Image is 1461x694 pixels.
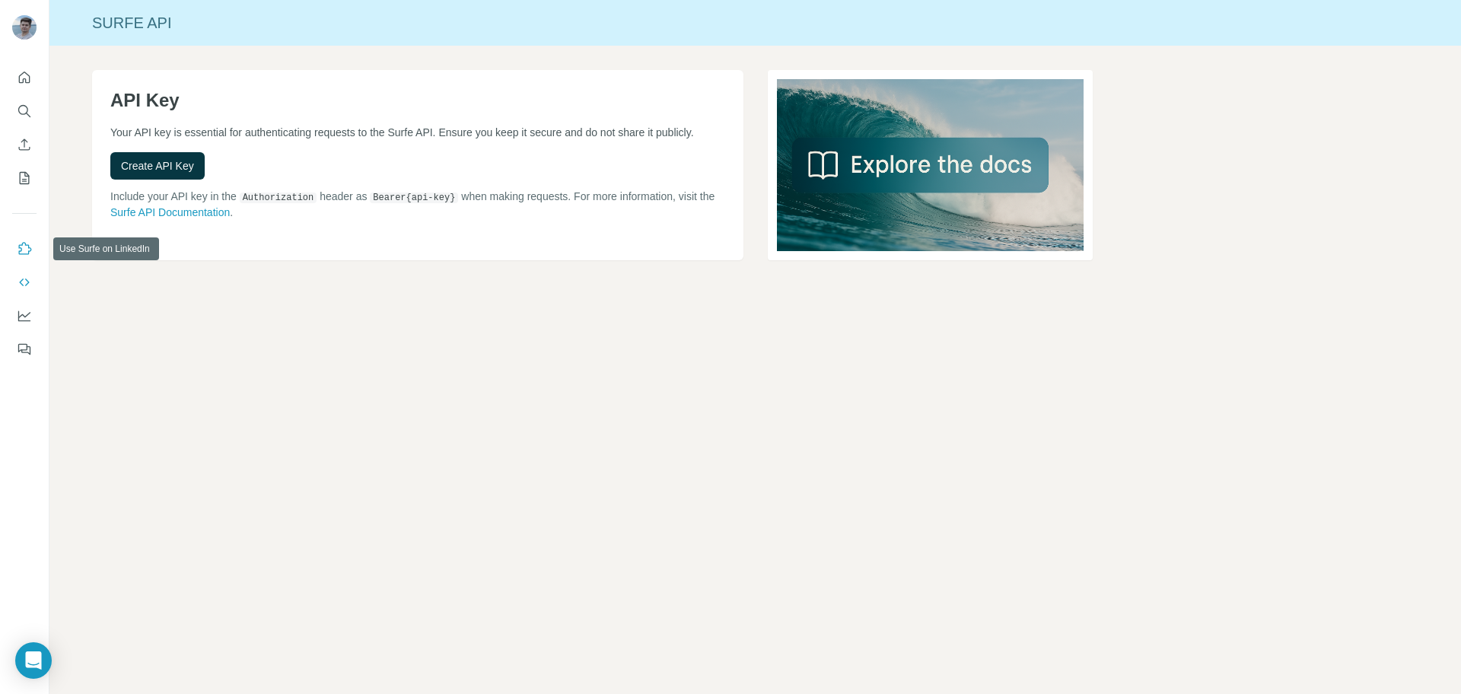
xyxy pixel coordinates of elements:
[49,12,1461,33] div: Surfe API
[12,131,37,158] button: Enrich CSV
[12,97,37,125] button: Search
[15,642,52,679] div: Open Intercom Messenger
[12,302,37,329] button: Dashboard
[12,64,37,91] button: Quick start
[12,269,37,296] button: Use Surfe API
[12,336,37,363] button: Feedback
[121,158,194,173] span: Create API Key
[12,235,37,263] button: Use Surfe on LinkedIn
[110,88,725,113] h1: API Key
[370,193,458,203] code: Bearer {api-key}
[110,152,205,180] button: Create API Key
[12,15,37,40] img: Avatar
[12,164,37,192] button: My lists
[110,125,725,140] p: Your API key is essential for authenticating requests to the Surfe API. Ensure you keep it secure...
[240,193,317,203] code: Authorization
[110,206,230,218] a: Surfe API Documentation
[110,189,725,220] p: Include your API key in the header as when making requests. For more information, visit the .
